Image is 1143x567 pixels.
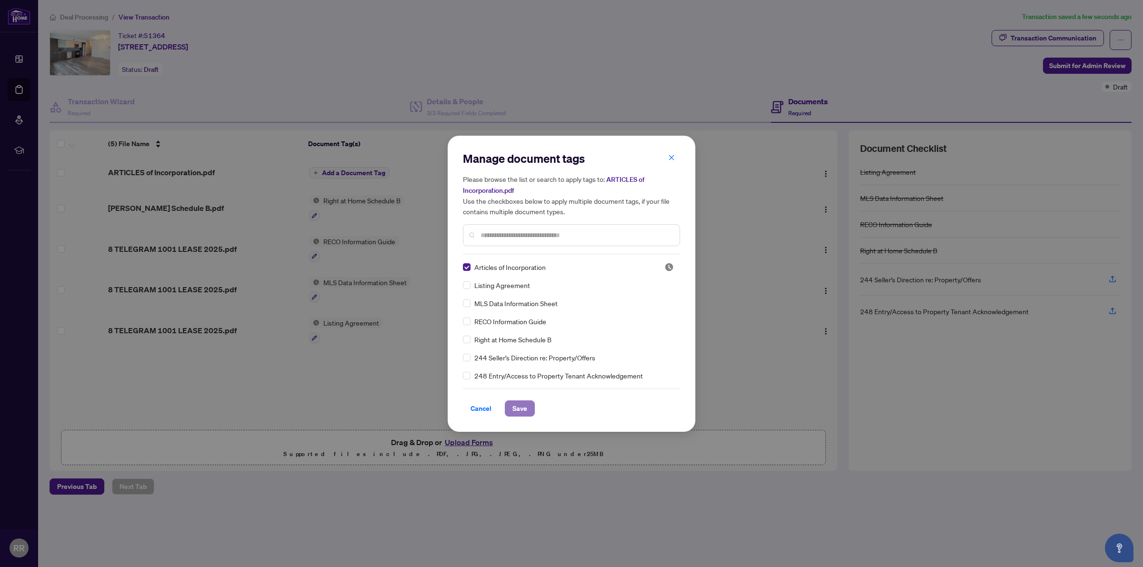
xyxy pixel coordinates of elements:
span: Pending Review [664,262,674,272]
span: Cancel [471,401,491,416]
span: close [668,154,675,161]
span: MLS Data Information Sheet [474,298,558,308]
span: Listing Agreement [474,280,530,290]
span: RECO Information Guide [474,316,546,327]
h2: Manage document tags [463,151,680,166]
span: Articles of Incorporation [474,262,546,272]
span: 248 Entry/Access to Property Tenant Acknowledgement [474,370,643,381]
img: status [664,262,674,272]
span: 244 Seller’s Direction re: Property/Offers [474,352,595,363]
span: Save [512,401,527,416]
button: Save [505,400,535,417]
button: Open asap [1105,534,1133,562]
h5: Please browse the list or search to apply tags to: Use the checkboxes below to apply multiple doc... [463,174,680,217]
button: Cancel [463,400,499,417]
span: ARTICLES of Incorporation.pdf [463,175,644,195]
span: Right at Home Schedule B [474,334,551,345]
